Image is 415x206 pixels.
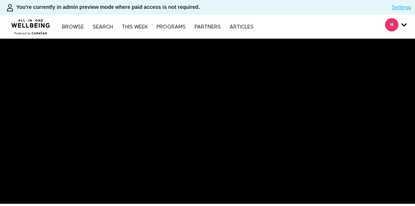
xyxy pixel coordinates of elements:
div: Secondary [380,15,412,38]
nav: Primary [58,23,257,30]
a: Search [89,24,117,30]
img: CARAVAN [8,14,53,36]
img: person-bdfc0eaa9744423c596e6e1c01710c89950b1dff7c83b5d61d716cfd8139584f.svg [6,3,14,12]
a: Browse [58,24,88,30]
a: PARTNERS [191,24,224,30]
a: Settings [392,4,411,11]
a: THIS WEEK [118,24,151,30]
a: PROGRAMS [153,24,189,30]
a: ARTICLES [226,24,257,30]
